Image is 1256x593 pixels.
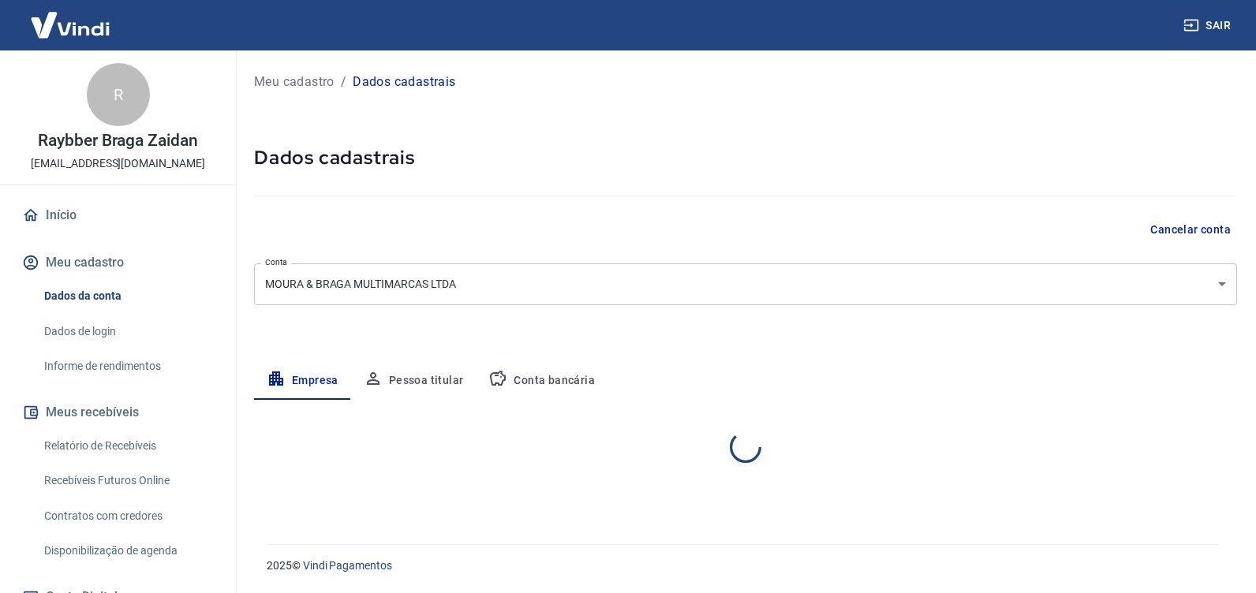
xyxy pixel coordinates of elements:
a: Vindi Pagamentos [303,559,392,572]
a: Dados de login [38,315,217,348]
a: Informe de rendimentos [38,350,217,382]
button: Pessoa titular [351,362,477,400]
p: Raybber Braga Zaidan [38,132,198,149]
a: Disponibilização de agenda [38,535,217,567]
a: Contratos com credores [38,500,217,532]
a: Dados da conta [38,280,217,312]
label: Conta [265,256,287,268]
button: Meu cadastro [19,245,217,280]
a: Relatório de Recebíveis [38,430,217,462]
button: Meus recebíveis [19,395,217,430]
p: / [341,73,346,91]
button: Empresa [254,362,351,400]
h5: Dados cadastrais [254,145,1237,170]
a: Início [19,198,217,233]
button: Sair [1180,11,1237,40]
div: MOURA & BRAGA MULTIMARCAS LTDA [254,263,1237,305]
a: Meu cadastro [254,73,335,91]
img: Vindi [19,1,121,49]
button: Conta bancária [476,362,607,400]
a: Recebíveis Futuros Online [38,464,217,497]
p: [EMAIL_ADDRESS][DOMAIN_NAME] [31,155,205,172]
p: 2025 © [267,558,1218,574]
p: Dados cadastrais [353,73,455,91]
button: Cancelar conta [1144,215,1237,244]
div: R [87,63,150,126]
